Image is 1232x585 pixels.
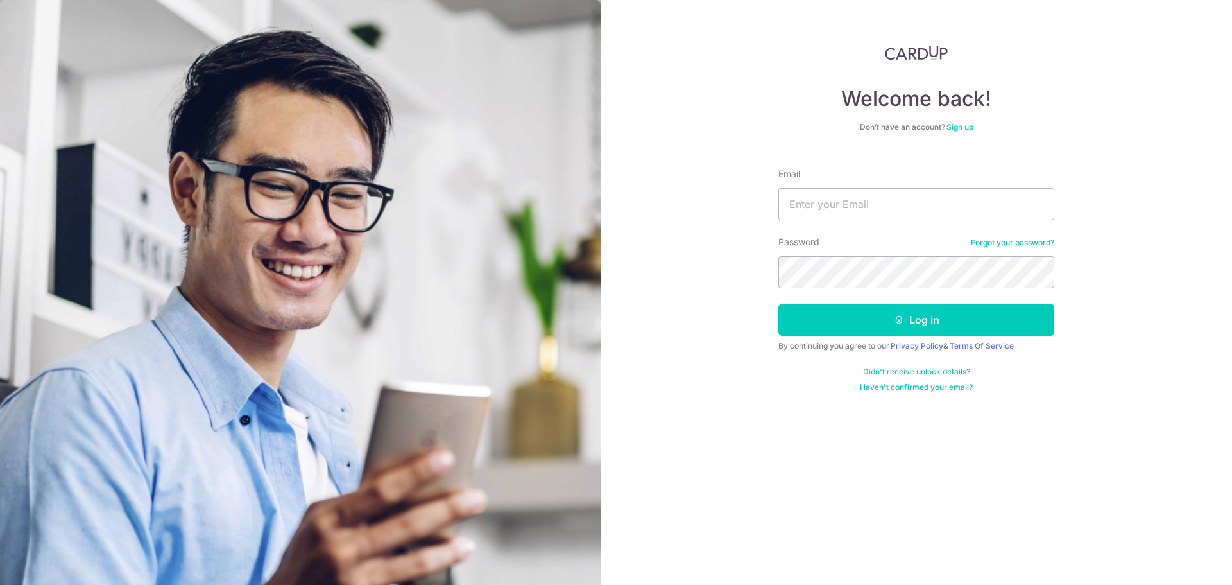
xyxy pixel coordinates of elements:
[950,341,1014,351] a: Terms Of Service
[778,236,819,249] label: Password
[891,341,943,351] a: Privacy Policy
[946,122,973,132] a: Sign up
[863,367,970,377] a: Didn't receive unlock details?
[778,86,1054,112] h4: Welcome back!
[778,188,1054,220] input: Enter your Email
[778,168,800,180] label: Email
[860,382,973,392] a: Haven't confirmed your email?
[778,304,1054,336] button: Log in
[971,238,1054,248] a: Forgot your password?
[778,122,1054,132] div: Don’t have an account?
[885,45,948,60] img: CardUp Logo
[778,341,1054,351] div: By continuing you agree to our &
